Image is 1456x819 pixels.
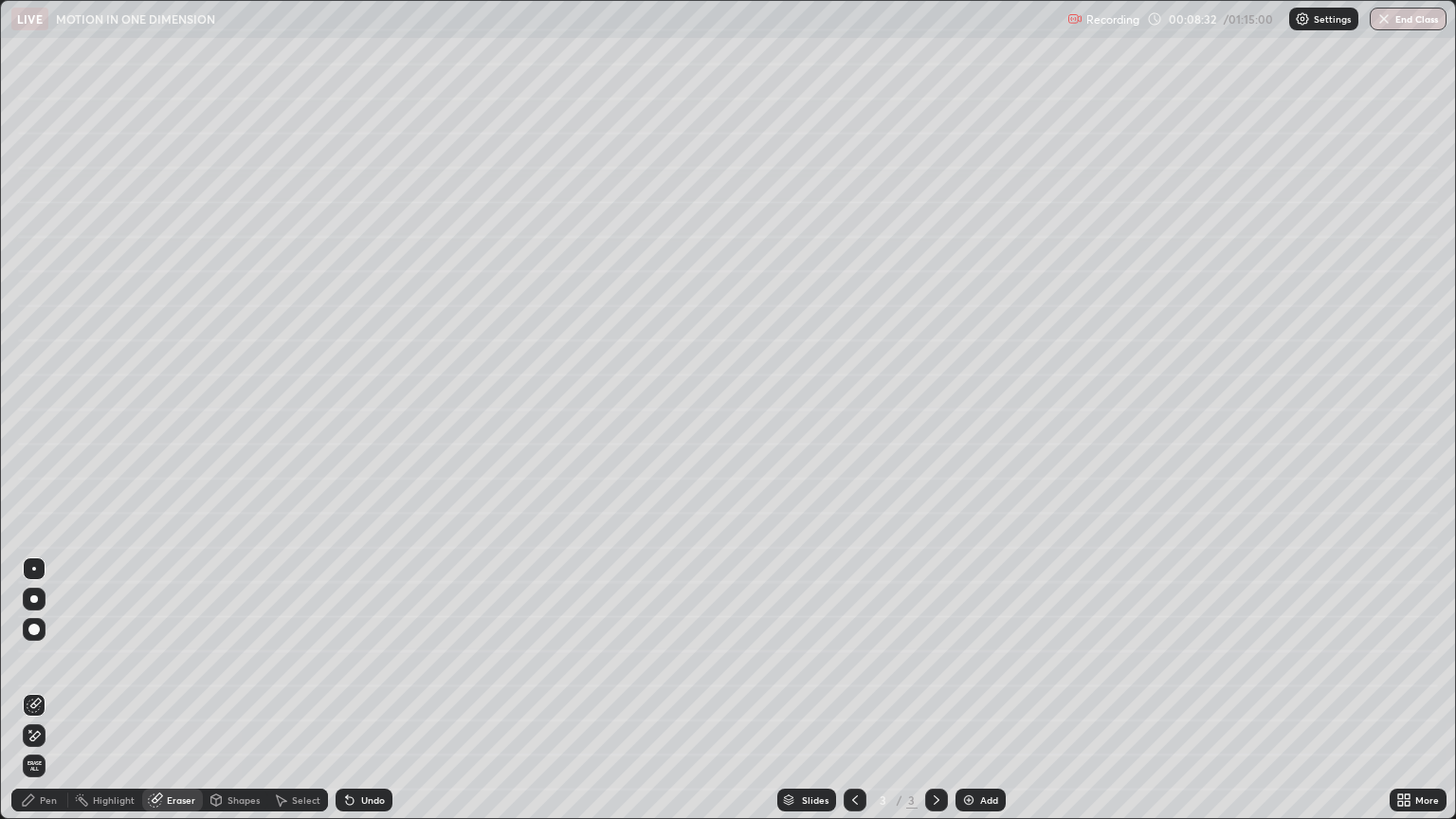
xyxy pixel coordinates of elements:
span: Erase all [24,760,45,772]
div: / [897,794,902,806]
div: Eraser [167,795,195,805]
div: Select [292,795,320,805]
p: LIVE [17,11,43,27]
p: Recording [1086,12,1139,27]
div: 3 [906,792,918,809]
div: Undo [361,795,385,805]
img: class-settings-icons [1295,11,1310,27]
img: recording.375f2c34.svg [1067,11,1083,27]
p: MOTION IN ONE DIMENSION [56,11,215,27]
div: Slides [802,795,828,805]
div: Add [980,795,998,805]
div: Highlight [93,795,135,805]
div: Pen [40,795,57,805]
p: Settings [1314,14,1351,24]
button: End Class [1370,8,1447,30]
div: More [1415,795,1439,805]
div: 3 [874,794,893,806]
img: add-slide-button [961,792,976,808]
div: Shapes [227,795,260,805]
img: end-class-cross [1376,11,1392,27]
